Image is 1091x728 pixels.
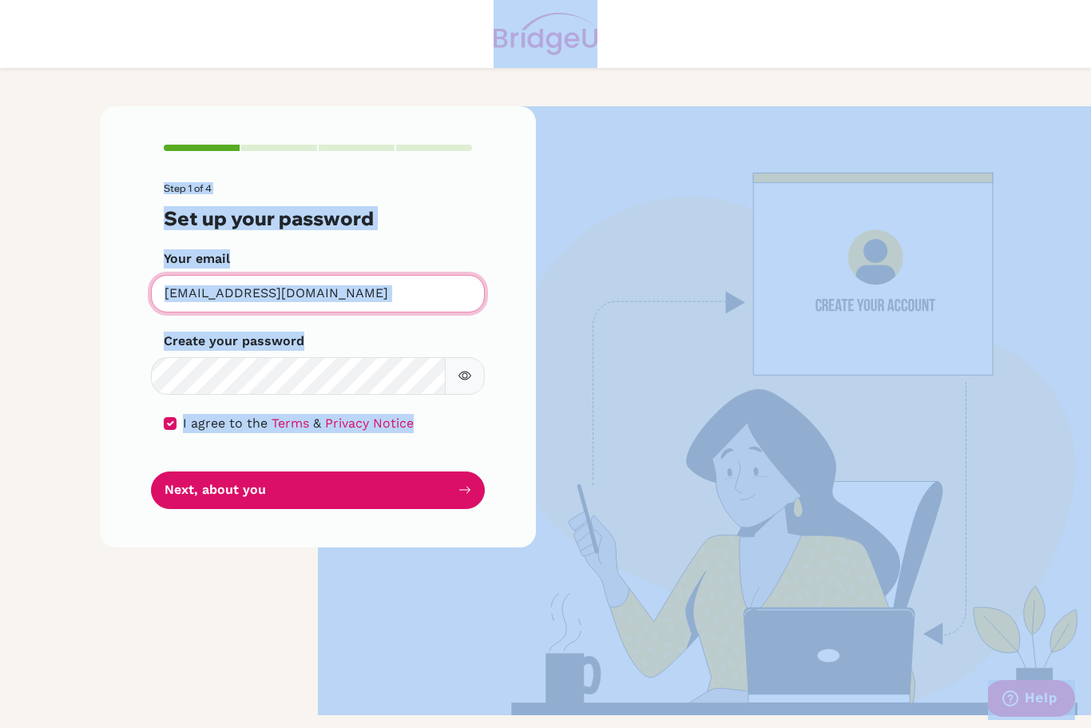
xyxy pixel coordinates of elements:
[151,471,485,509] button: Next, about you
[325,416,414,431] a: Privacy Notice
[988,680,1075,720] iframe: Opens a widget where you can find more information
[313,416,321,431] span: &
[272,416,309,431] a: Terms
[164,332,304,351] label: Create your password
[183,416,268,431] span: I agree to the
[151,275,485,312] input: Insert your email*
[164,207,472,230] h3: Set up your password
[164,249,230,269] label: Your email
[164,182,212,194] span: Step 1 of 4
